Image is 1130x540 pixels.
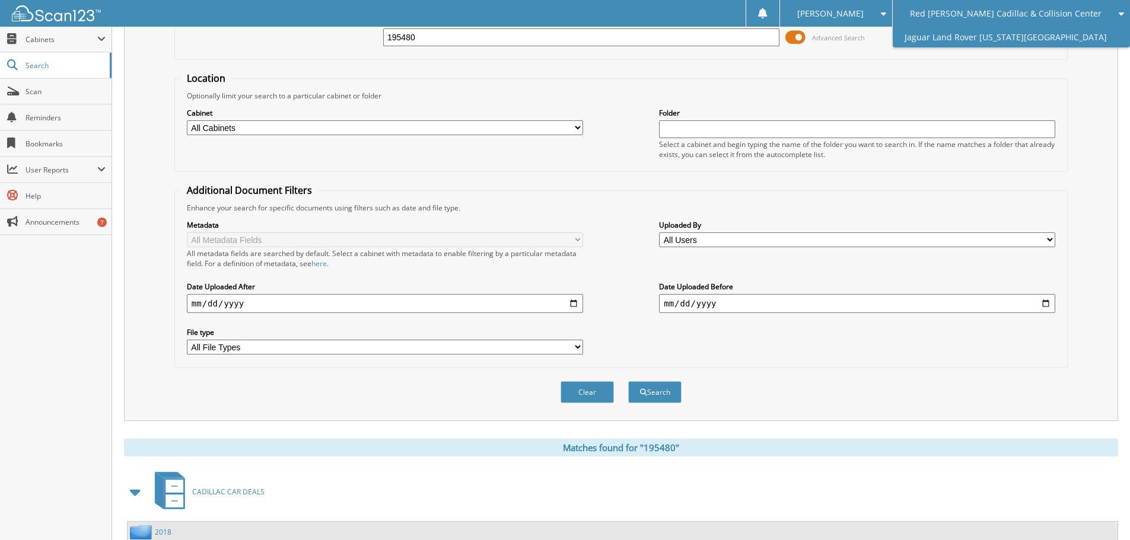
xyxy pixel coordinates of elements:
a: 2018 [155,527,171,537]
input: start [187,294,583,313]
button: Clear [561,381,614,403]
span: Search [26,60,104,71]
span: Red [PERSON_NAME] Cadillac & Collision Center [910,10,1102,17]
label: Metadata [187,220,583,230]
div: Matches found for "195480" [124,439,1118,456]
label: Date Uploaded Before [659,282,1055,292]
img: folder2.png [130,525,155,539]
label: File type [187,327,583,337]
span: Announcements [26,217,106,227]
a: CADILLAC CAR DEALS [148,468,265,515]
label: Cabinet [187,108,583,118]
span: Advanced Search [812,33,865,42]
span: Help [26,191,106,201]
input: end [659,294,1055,313]
a: here [311,258,327,269]
span: [PERSON_NAME] [797,10,864,17]
span: Reminders [26,113,106,123]
legend: Additional Document Filters [181,184,318,197]
span: Cabinets [26,34,97,44]
img: scan123-logo-white.svg [12,5,101,21]
iframe: Chat Widget [1071,483,1130,540]
a: Jaguar Land Rover [US_STATE][GEOGRAPHIC_DATA] [893,27,1130,47]
label: Folder [659,108,1055,118]
span: CADILLAC CAR DEALS [192,487,265,497]
div: Optionally limit your search to a particular cabinet or folder [181,91,1061,101]
span: Scan [26,87,106,97]
label: Date Uploaded After [187,282,583,292]
button: Search [628,381,682,403]
div: Select a cabinet and begin typing the name of the folder you want to search in. If the name match... [659,139,1055,159]
div: Enhance your search for specific documents using filters such as date and file type. [181,203,1061,213]
span: Bookmarks [26,139,106,149]
legend: Location [181,72,231,85]
span: User Reports [26,165,97,175]
div: 7 [97,218,107,227]
label: Uploaded By [659,220,1055,230]
div: All metadata fields are searched by default. Select a cabinet with metadata to enable filtering b... [187,248,583,269]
